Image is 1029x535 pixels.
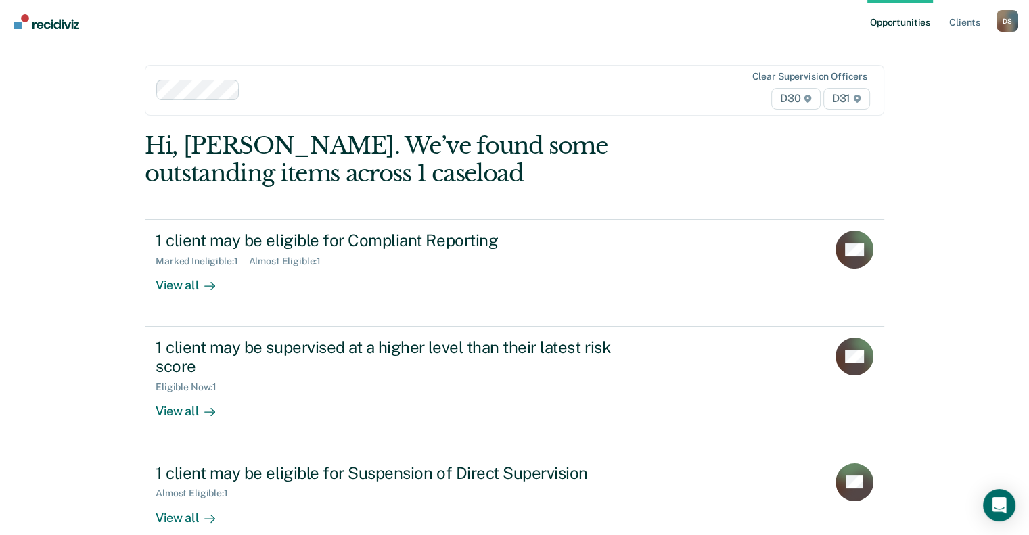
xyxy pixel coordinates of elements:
[156,393,231,419] div: View all
[997,10,1018,32] button: Profile dropdown button
[156,231,631,250] div: 1 client may be eligible for Compliant Reporting
[997,10,1018,32] div: D S
[156,256,248,267] div: Marked Ineligible : 1
[156,381,227,393] div: Eligible Now : 1
[771,88,820,110] span: D30
[145,327,884,452] a: 1 client may be supervised at a higher level than their latest risk scoreEligible Now:1View all
[156,488,239,499] div: Almost Eligible : 1
[156,499,231,526] div: View all
[983,489,1015,521] div: Open Intercom Messenger
[145,132,736,187] div: Hi, [PERSON_NAME]. We’ve found some outstanding items across 1 caseload
[752,71,867,83] div: Clear supervision officers
[14,14,79,29] img: Recidiviz
[156,463,631,483] div: 1 client may be eligible for Suspension of Direct Supervision
[249,256,332,267] div: Almost Eligible : 1
[823,88,870,110] span: D31
[156,338,631,377] div: 1 client may be supervised at a higher level than their latest risk score
[156,267,231,294] div: View all
[145,219,884,326] a: 1 client may be eligible for Compliant ReportingMarked Ineligible:1Almost Eligible:1View all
